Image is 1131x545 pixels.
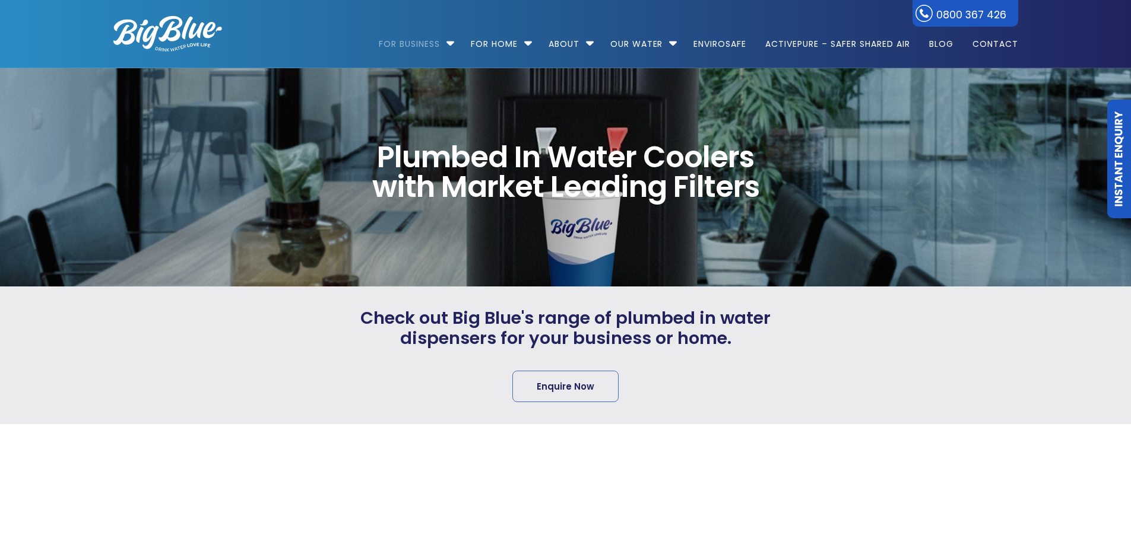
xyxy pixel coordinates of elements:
[1107,100,1131,218] a: Instant Enquiry
[350,142,781,202] span: Plumbed In Water Coolers with Market Leading Filters
[113,16,222,52] img: logo
[345,308,787,349] span: Check out Big Blue's range of plumbed in water dispensers for your business or home.
[512,371,619,402] a: Enquire Now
